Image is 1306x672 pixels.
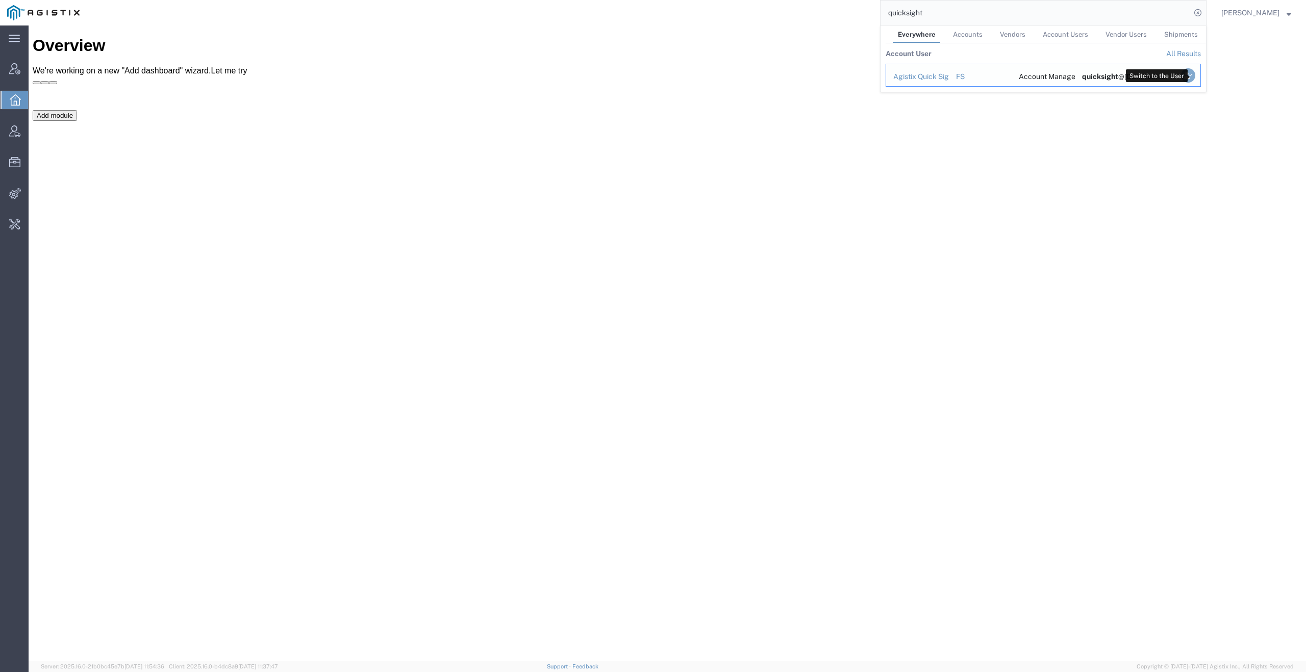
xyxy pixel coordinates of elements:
span: Shipments [1164,31,1198,38]
div: FS [956,71,1005,82]
span: Client: 2025.16.0-b4dc8a9 [169,663,278,669]
span: [DATE] 11:54:36 [124,663,164,669]
iframe: FS Legacy Container [29,25,1306,661]
input: Search for shipment number, reference number [881,1,1191,25]
div: Account Manager [1019,71,1068,82]
button: [PERSON_NAME] [1221,7,1292,19]
a: Feedback [572,663,598,669]
a: Let me try [182,41,218,49]
button: Add module [4,85,48,95]
span: Accounts [953,31,983,38]
span: Vendors [1000,31,1025,38]
span: Copyright © [DATE]-[DATE] Agistix Inc., All Rights Reserved [1137,662,1294,671]
span: Vendor Users [1106,31,1147,38]
div: quicksight@agistix.com [1082,71,1131,82]
span: Account Users [1043,31,1088,38]
a: Support [547,663,572,669]
span: Everywhere [898,31,936,38]
span: quicksight [1082,72,1118,81]
div: Agistix Quick Sight Service User [893,71,942,82]
a: View all account users found by criterion [1166,49,1201,58]
table: Search Results [886,43,1206,92]
span: [DATE] 11:37:47 [238,663,278,669]
th: Account User [886,43,932,64]
span: Daria Moshkova [1221,7,1279,18]
img: logo [7,5,80,20]
span: Server: 2025.16.0-21b0bc45e7b [41,663,164,669]
div: Active [1145,71,1168,82]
